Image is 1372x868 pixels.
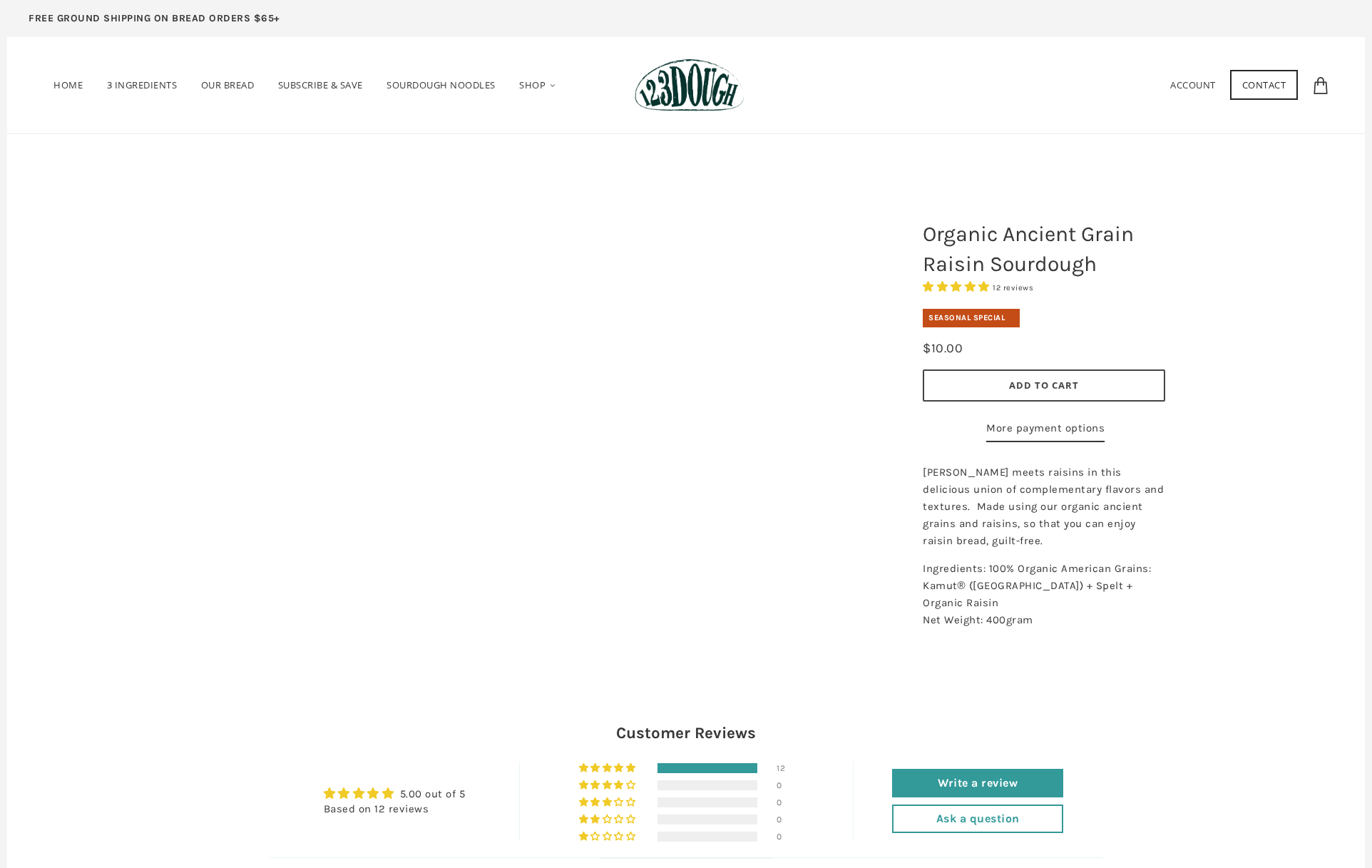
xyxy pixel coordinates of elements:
span: Home [53,78,83,91]
a: FREE GROUND SHIPPING ON BREAD ORDERS $65+ [7,7,302,37]
h2: Customer Reviews [270,722,1102,745]
span: Subscribe & Save [278,78,363,91]
a: Home [43,59,93,111]
h1: Organic Ancient Grain Raisin Sourdough [912,212,1176,286]
nav: Primary [43,59,568,112]
span: 3 Ingredients [107,78,178,91]
div: Average rating is 5.00 stars [324,785,466,802]
a: Account [1170,78,1216,91]
a: 3 Ingredients [96,59,188,111]
a: Contact [1230,70,1299,100]
a: 5.00 out of 5 [400,787,466,800]
a: Write a review [892,769,1063,797]
a: More payment options [986,419,1105,442]
div: Seasonal Special [923,309,1020,327]
span: Ingredients: 100% Organic American Grains: Kamut® ([GEOGRAPHIC_DATA]) + Spelt + Organic Raisin Ne... [923,562,1151,626]
div: Based on 12 reviews [324,802,466,817]
button: Add to Cart [923,369,1165,402]
span: SOURDOUGH NOODLES [386,78,496,91]
div: 100% (12) reviews with 5 star rating [579,763,638,773]
a: Ask a question [892,805,1063,833]
span: [PERSON_NAME] meets raisins in this delicious union of complementary flavors and textures. Made u... [923,466,1164,547]
span: Add to Cart [1009,379,1079,392]
a: Shop [508,59,568,112]
span: 5.00 stars [923,280,993,293]
span: 12 reviews [993,283,1033,292]
p: FREE GROUND SHIPPING ON BREAD ORDERS $65+ [29,11,280,26]
a: Subscribe & Save [267,59,374,111]
a: SOURDOUGH NOODLES [376,59,506,111]
div: $10.00 [923,338,963,359]
span: Shop [519,78,546,91]
a: Organic Ancient Grain Raisin Sourdough [78,205,866,633]
a: Our Bread [190,59,265,111]
img: 123Dough Bakery [635,58,744,112]
span: Our Bread [201,78,255,91]
div: 12 [777,763,794,773]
